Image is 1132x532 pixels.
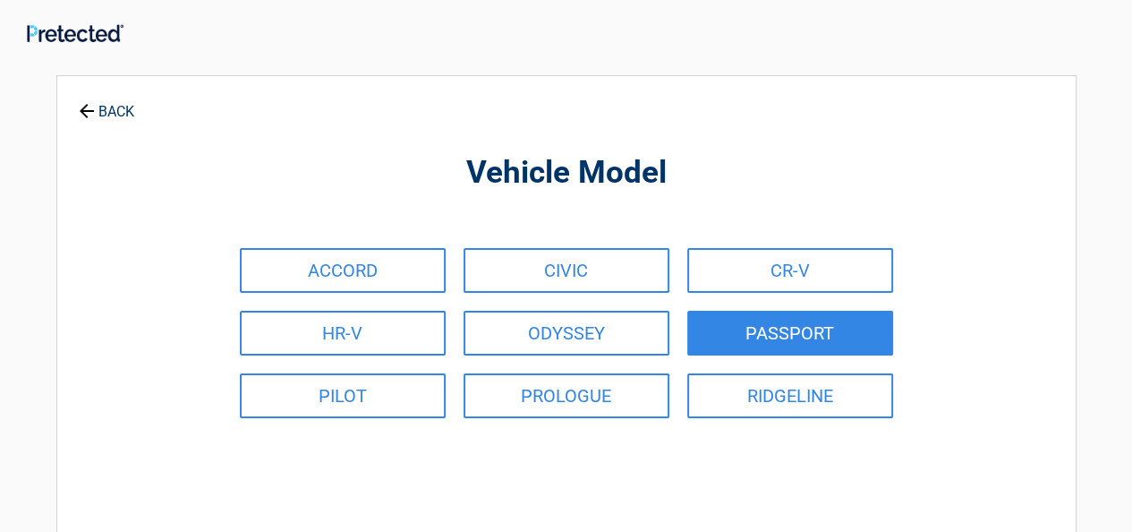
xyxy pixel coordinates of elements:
[240,248,446,293] a: ACCORD
[240,373,446,418] a: PILOT
[687,248,893,293] a: CR-V
[464,373,669,418] a: PROLOGUE
[27,24,123,42] img: Main Logo
[75,88,138,119] a: BACK
[464,311,669,356] a: ODYSSEY
[156,152,977,194] h2: Vehicle Model
[687,373,893,418] a: RIDGELINE
[240,311,446,356] a: HR-V
[687,311,893,356] a: PASSPORT
[464,248,669,293] a: CIVIC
